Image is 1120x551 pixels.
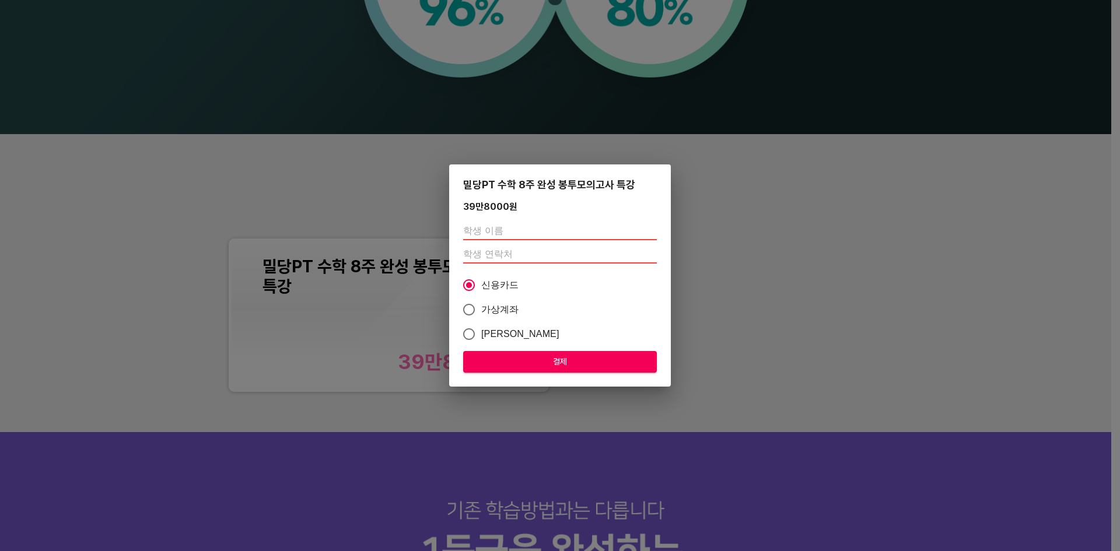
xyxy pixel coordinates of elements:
[473,355,647,369] span: 결제
[463,178,657,191] div: 밀당PT 수학 8주 완성 봉투모의고사 특강
[463,351,657,373] button: 결제
[463,245,657,264] input: 학생 연락처
[481,327,559,341] span: [PERSON_NAME]
[463,201,517,212] div: 39만8000 원
[481,303,519,317] span: 가상계좌
[463,222,657,240] input: 학생 이름
[481,278,519,292] span: 신용카드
